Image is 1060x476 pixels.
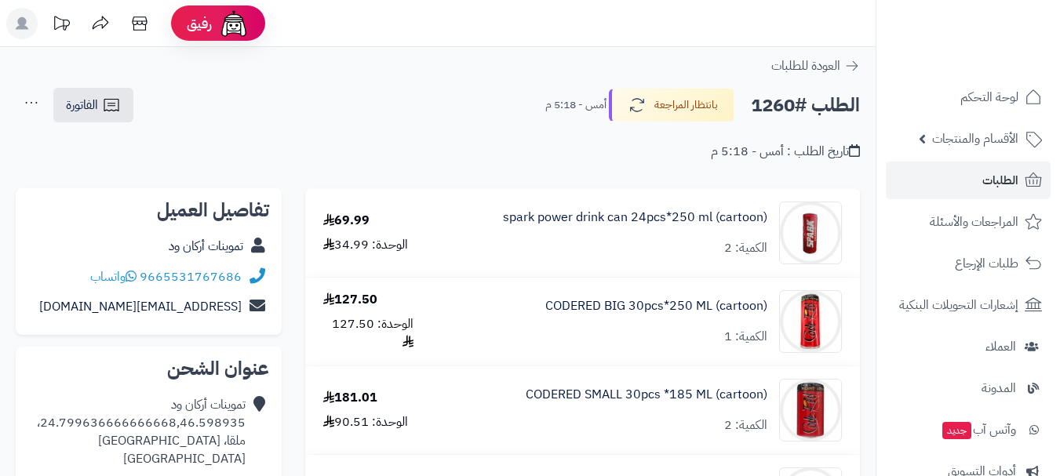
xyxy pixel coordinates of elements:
[886,286,1051,324] a: إشعارات التحويلات البنكية
[886,162,1051,199] a: الطلبات
[545,97,606,113] small: أمس - 5:18 م
[724,328,767,346] div: الكمية: 1
[942,422,971,439] span: جديد
[323,315,413,351] div: الوحدة: 127.50
[39,297,242,316] a: [EMAIL_ADDRESS][DOMAIN_NAME]
[724,239,767,257] div: الكمية: 2
[886,203,1051,241] a: المراجعات والأسئلة
[751,89,860,122] h2: الطلب #1260
[526,386,767,404] a: CODERED SMALL 30pcs *185 ML (cartoon)
[780,290,841,353] img: 1747536125-51jkufB9faL._AC_SL1000-90x90.jpg
[886,245,1051,282] a: طلبات الإرجاع
[941,419,1016,441] span: وآتس آب
[886,78,1051,116] a: لوحة التحكم
[886,369,1051,407] a: المدونة
[28,201,269,220] h2: تفاصيل العميل
[545,297,767,315] a: CODERED BIG 30pcs*250 ML (cartoon)
[609,89,734,122] button: بانتظار المراجعة
[955,253,1018,274] span: طلبات الإرجاع
[503,209,767,227] a: spark power drink can 24pcs*250 ml (cartoon)
[28,359,269,378] h2: عنوان الشحن
[932,128,1018,150] span: الأقسام والمنتجات
[323,389,377,407] div: 181.01
[66,96,98,114] span: الفاتورة
[140,267,242,286] a: 9665531767686
[323,236,408,254] div: الوحدة: 34.99
[953,42,1045,75] img: logo-2.png
[323,212,370,230] div: 69.99
[53,88,133,122] a: الفاتورة
[960,86,1018,108] span: لوحة التحكم
[323,291,377,309] div: 127.50
[711,143,860,161] div: تاريخ الطلب : أمس - 5:18 م
[982,169,1018,191] span: الطلبات
[780,379,841,441] img: 1747536337-61lY7EtfpmL._AC_SL1500-90x90.jpg
[985,336,1016,358] span: العملاء
[771,56,840,75] span: العودة للطلبات
[780,202,841,264] img: 1747517517-f85b5201-d493-429b-b138-9978c401-90x90.jpg
[37,396,246,467] div: تموينات أركان ود 24.799636666666668,46.598935، ملقا، [GEOGRAPHIC_DATA] [GEOGRAPHIC_DATA]
[169,237,243,256] a: تموينات أركان ود
[886,411,1051,449] a: وآتس آبجديد
[218,8,250,39] img: ai-face.png
[187,14,212,33] span: رفيق
[930,211,1018,233] span: المراجعات والأسئلة
[42,8,81,43] a: تحديثات المنصة
[323,413,408,431] div: الوحدة: 90.51
[90,267,137,286] a: واتساب
[899,294,1018,316] span: إشعارات التحويلات البنكية
[771,56,860,75] a: العودة للطلبات
[724,416,767,434] div: الكمية: 2
[982,377,1016,399] span: المدونة
[886,328,1051,365] a: العملاء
